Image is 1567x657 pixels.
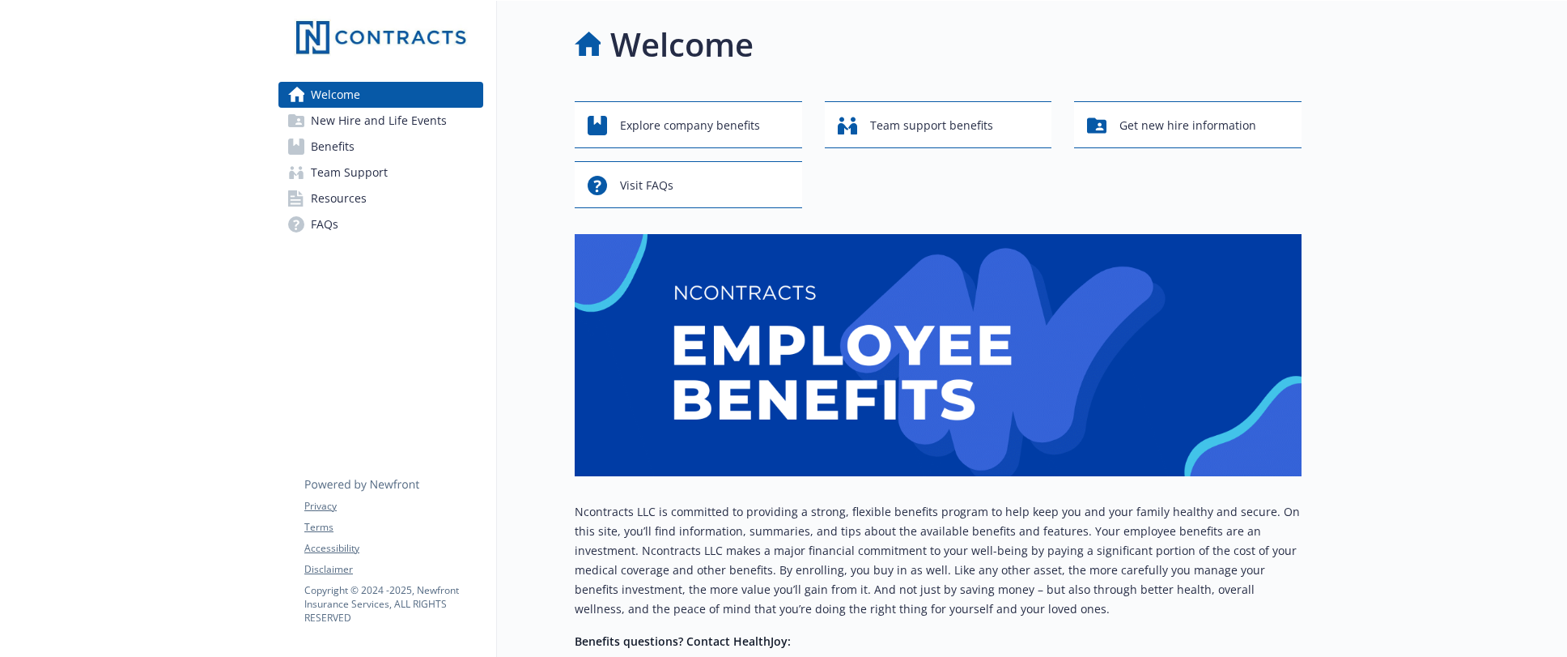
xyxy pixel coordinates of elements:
[575,101,802,148] button: Explore company benefits
[304,583,482,625] p: Copyright © 2024 - 2025 , Newfront Insurance Services, ALL RIGHTS RESERVED
[870,110,993,141] span: Team support benefits
[1074,101,1302,148] button: Get new hire information
[575,634,791,649] strong: Benefits questions? Contact HealthJoy:
[311,82,360,108] span: Welcome
[825,101,1052,148] button: Team support benefits
[278,186,483,211] a: Resources
[311,108,447,134] span: New Hire and Life Events
[575,502,1302,619] p: Ncontracts LLC is committed to providing a strong, flexible benefits program to help keep you and...
[278,211,483,237] a: FAQs
[278,108,483,134] a: New Hire and Life Events
[620,170,673,201] span: Visit FAQs
[610,20,754,69] h1: Welcome
[311,134,355,160] span: Benefits
[304,541,482,556] a: Accessibility
[1119,110,1256,141] span: Get new hire information
[278,82,483,108] a: Welcome
[304,520,482,535] a: Terms
[311,160,388,186] span: Team Support
[304,562,482,577] a: Disclaimer
[575,234,1302,476] img: overview page banner
[278,134,483,160] a: Benefits
[304,499,482,514] a: Privacy
[575,161,802,208] button: Visit FAQs
[620,110,760,141] span: Explore company benefits
[311,211,338,237] span: FAQs
[311,186,367,211] span: Resources
[278,160,483,186] a: Team Support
